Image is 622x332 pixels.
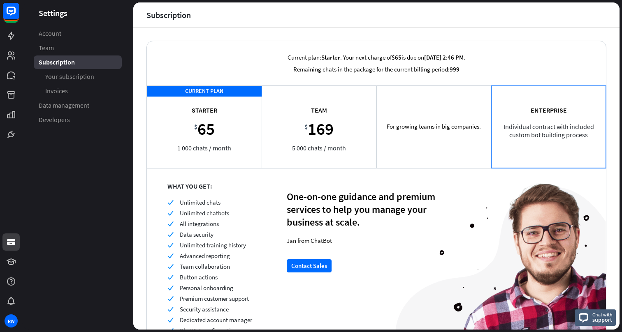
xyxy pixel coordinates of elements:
span: [DATE] 2:46 PM [424,53,464,61]
span: Personal onboarding [180,284,233,292]
i: check [167,253,174,259]
div: Subscription [146,10,191,20]
header: Settings [22,7,133,18]
button: Open LiveChat chat widget [7,3,31,28]
p: Current plan: . Your next charge of is due on . [288,53,465,61]
span: Unlimited chatbots [180,209,229,217]
i: check [167,317,174,323]
span: Starter [321,53,340,61]
span: Team collaboration [180,263,230,270]
i: check [167,274,174,280]
span: Security assistance [180,305,229,313]
div: WHAT YOU GET: [167,182,287,190]
i: check [167,210,174,216]
span: All integrations [180,220,219,228]
div: One-on-one guidance and premium services to help you manage your business at scale. [287,190,439,228]
span: Data security [180,231,214,238]
span: Chat with [592,311,613,318]
a: Developers [34,113,122,127]
span: $65 [392,53,402,61]
span: Account [39,29,61,38]
span: Subscription [39,58,75,67]
i: check [167,221,174,227]
span: Dedicated account manager [180,316,252,324]
span: Team [39,44,54,52]
span: 999 [450,65,460,73]
span: support [592,316,613,323]
span: Unlimited chats [180,198,220,206]
i: check [167,242,174,248]
i: check [167,263,174,270]
span: Data management [39,101,89,110]
span: Invoices [45,87,68,95]
a: Data management [34,99,122,112]
button: Contact Sales [287,259,332,272]
div: RW [5,314,18,327]
span: Button actions [180,273,218,281]
a: Account [34,27,122,40]
span: Your subscription [45,72,94,81]
span: Advanced reporting [180,252,230,260]
i: check [167,231,174,237]
span: Premium customer support [180,295,249,302]
span: Unlimited training history [180,241,246,249]
a: Team [34,41,122,55]
a: Your subscription [34,70,122,83]
i: check [167,285,174,291]
span: Developers [39,115,70,124]
div: Jan from ChatBot [287,237,439,244]
a: Invoices [34,84,122,98]
i: check [167,295,174,302]
i: check [167,199,174,205]
i: check [167,306,174,312]
p: Remaining chats in the package for the current billing period: [288,65,465,73]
